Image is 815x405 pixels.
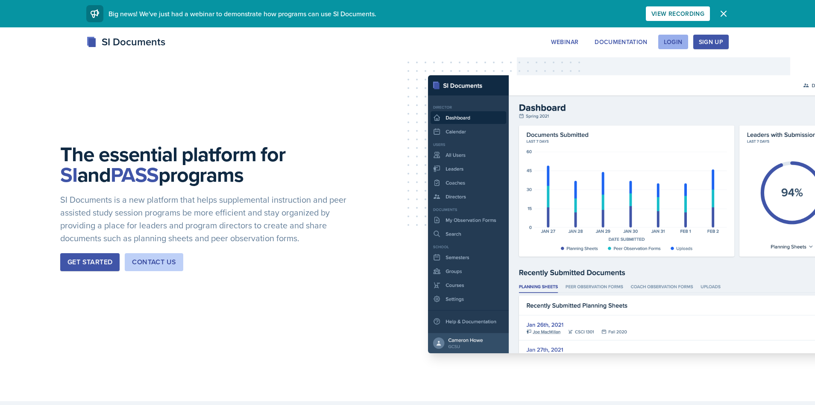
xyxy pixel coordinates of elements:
button: Contact Us [125,253,183,271]
div: Webinar [551,38,578,45]
button: Documentation [589,35,653,49]
div: Get Started [67,257,112,267]
div: SI Documents [86,34,165,50]
div: Documentation [595,38,648,45]
div: View Recording [651,10,704,17]
div: Contact Us [132,257,176,267]
div: Sign Up [699,38,723,45]
button: Webinar [545,35,584,49]
button: Get Started [60,253,120,271]
button: Login [658,35,688,49]
button: View Recording [646,6,710,21]
div: Login [664,38,683,45]
span: Big news! We've just had a webinar to demonstrate how programs can use SI Documents. [108,9,376,18]
button: Sign Up [693,35,729,49]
